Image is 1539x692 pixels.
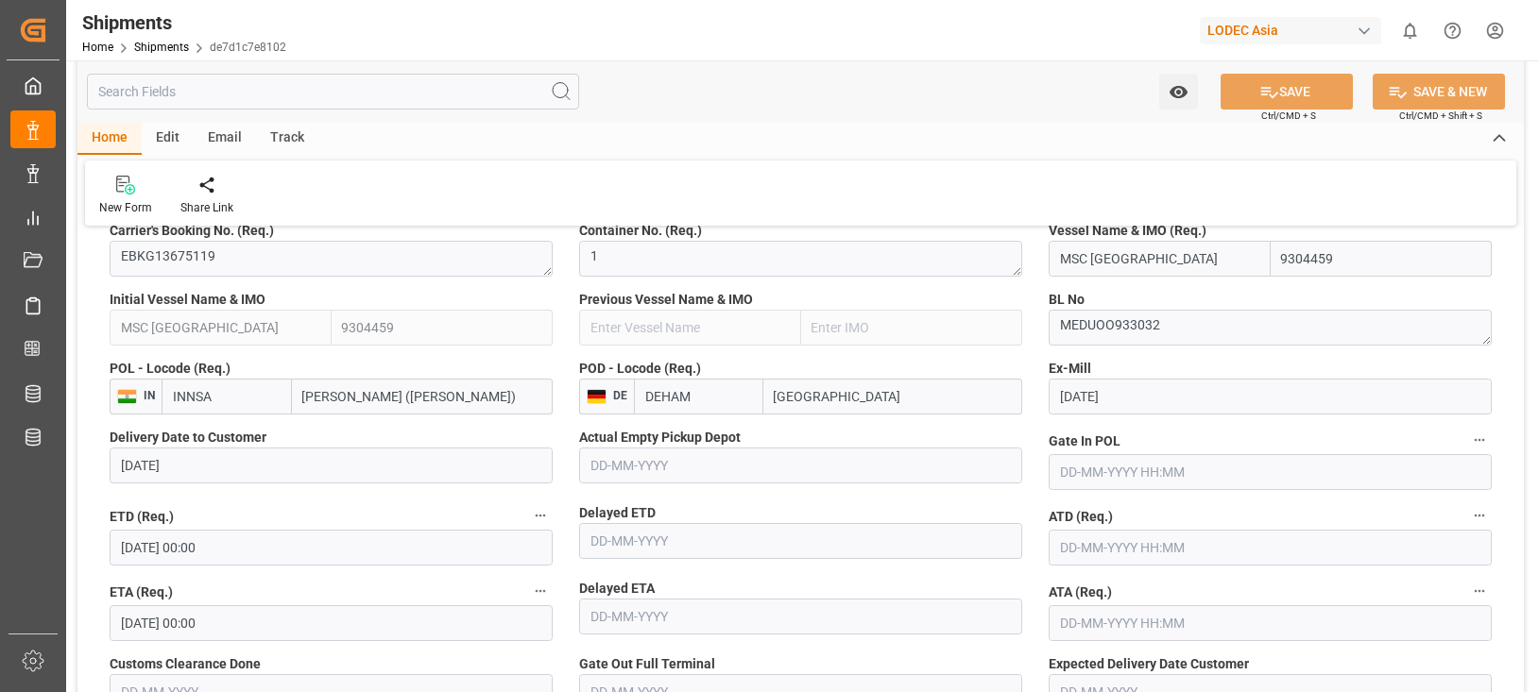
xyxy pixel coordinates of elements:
[256,123,318,155] div: Track
[1200,12,1389,48] button: LODEC Asia
[1049,241,1271,277] input: Enter Vessel Name
[110,241,553,277] textarea: EBKG13675119
[110,290,265,310] span: Initial Vessel Name & IMO
[1049,530,1492,565] input: DD-MM-YYYY HH:MM
[1049,359,1091,379] span: Ex-Mill
[1200,17,1381,44] div: LODEC Asia
[110,359,231,379] span: POL - Locode (Req.)
[1049,582,1112,602] span: ATA (Req.)
[579,523,1022,559] input: DD-MM-YYYY
[1049,310,1492,346] textarea: MEDUOO933032
[579,447,1022,483] input: DD-MM-YYYY
[607,389,627,402] span: DE
[528,503,553,528] button: ETD (Req.)
[99,199,152,216] div: New Form
[1049,654,1249,674] span: Expected Delivery Date Customer
[110,428,266,447] span: Delivery Date to Customer
[1271,241,1493,277] input: Enter IMO
[579,599,1022,634] input: DD-MM-YYYY
[110,221,274,241] span: Carrier's Booking No. (Req.)
[110,447,553,483] input: DD-MM-YYYY
[1049,605,1492,641] input: DD-MM-YYYY HH:MM
[134,41,189,54] a: Shipments
[579,221,702,241] span: Container No. (Req.)
[82,41,113,54] a: Home
[579,428,741,447] span: Actual Empty Pickup Depot
[801,310,1023,346] input: Enter IMO
[1221,74,1353,110] button: SAVE
[87,74,579,110] input: Search Fields
[579,241,1022,277] textarea: 1
[77,123,142,155] div: Home
[1049,454,1492,490] input: DD-MM-YYYY HH:MM
[110,507,174,527] span: ETD (Req.)
[194,123,256,155] div: Email
[634,379,763,414] input: Enter Locode
[1431,9,1474,52] button: Help Center
[1373,74,1505,110] button: SAVE & NEW
[579,579,655,599] span: Delayed ETA
[1049,431,1120,451] span: Gate In POL
[579,290,753,310] span: Previous Vessel Name & IMO
[1389,9,1431,52] button: show 0 new notifications
[579,654,715,674] span: Gate Out Full Terminal
[1049,290,1085,310] span: BL No
[142,123,194,155] div: Edit
[763,379,1022,414] input: Enter Port Name
[162,379,292,414] input: Enter Locode
[1049,379,1492,414] input: DD-MM-YYYY
[332,310,554,346] input: Enter IMO
[579,310,801,346] input: Enter Vessel Name
[292,379,553,414] input: Enter Port Name
[110,654,261,674] span: Customs Clearance Done
[110,582,173,602] span: ETA (Req.)
[1467,579,1492,603] button: ATA (Req.)
[528,579,553,603] button: ETA (Req.)
[1049,221,1206,241] span: Vessel Name & IMO (Req.)
[137,389,155,402] span: IN
[1159,74,1198,110] button: open menu
[1399,109,1482,123] span: Ctrl/CMD + Shift + S
[1467,503,1492,528] button: ATD (Req.)
[1261,109,1316,123] span: Ctrl/CMD + S
[1049,507,1113,527] span: ATD (Req.)
[587,389,607,404] img: country
[110,605,553,641] input: DD-MM-YYYY HH:MM
[579,359,701,379] span: POD - Locode (Req.)
[110,310,332,346] input: Enter Vessel Name
[180,199,233,216] div: Share Link
[110,530,553,565] input: DD-MM-YYYY HH:MM
[82,8,286,37] div: Shipments
[117,389,137,404] img: country
[1467,428,1492,452] button: Gate In POL
[579,503,656,523] span: Delayed ETD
